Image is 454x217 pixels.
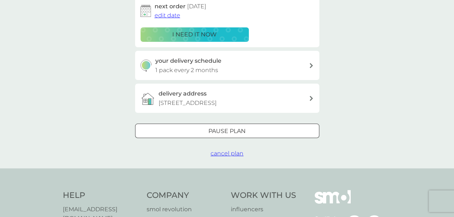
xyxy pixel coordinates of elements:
[208,127,246,136] p: Pause plan
[231,205,296,214] a: influencers
[135,51,319,80] button: your delivery schedule1 pack every 2 months
[187,3,206,10] span: [DATE]
[231,190,296,201] h4: Work With Us
[211,149,243,158] button: cancel plan
[211,150,243,157] span: cancel plan
[155,56,221,66] h3: your delivery schedule
[147,190,224,201] h4: Company
[159,98,217,108] p: [STREET_ADDRESS]
[155,11,180,20] button: edit date
[159,89,207,98] h3: delivery address
[135,84,319,113] a: delivery address[STREET_ADDRESS]
[315,190,351,214] img: smol
[147,205,224,214] a: smol revolution
[63,190,140,201] h4: Help
[172,30,217,39] p: i need it now
[155,2,206,11] h2: next order
[135,124,319,138] button: Pause plan
[155,66,218,75] p: 1 pack every 2 months
[155,12,180,19] span: edit date
[140,27,249,42] button: i need it now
